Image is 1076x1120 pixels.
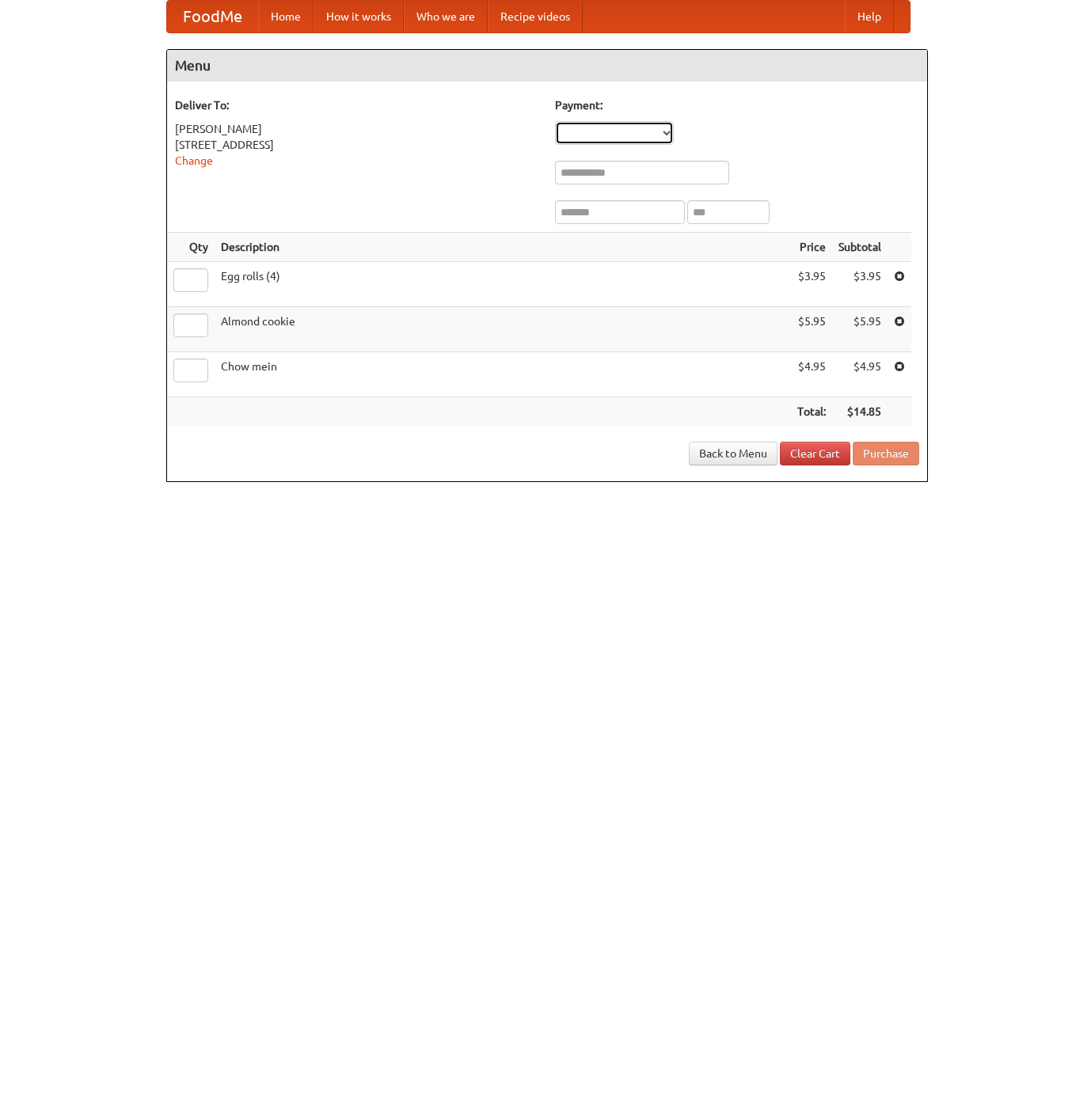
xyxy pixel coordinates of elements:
th: Qty [167,233,215,262]
td: $4.95 [791,352,832,397]
td: Egg rolls (4) [215,262,791,307]
td: $3.95 [791,262,832,307]
div: [PERSON_NAME] [175,121,539,137]
td: $5.95 [832,307,888,352]
th: Description [215,233,791,262]
a: Help [845,1,894,32]
th: $14.85 [832,397,888,427]
td: $5.95 [791,307,832,352]
a: Who we are [404,1,488,32]
td: $4.95 [832,352,888,397]
td: Chow mein [215,352,791,397]
td: Almond cookie [215,307,791,352]
a: Back to Menu [689,442,778,465]
th: Price [791,233,832,262]
th: Subtotal [832,233,888,262]
button: Purchase [853,442,919,465]
a: Recipe videos [488,1,583,32]
a: FoodMe [167,1,258,32]
a: Home [258,1,314,32]
h4: Menu [167,50,927,82]
a: Change [175,154,213,167]
a: Clear Cart [780,442,850,465]
td: $3.95 [832,262,888,307]
div: [STREET_ADDRESS] [175,137,539,153]
a: How it works [314,1,404,32]
h5: Deliver To: [175,97,539,113]
h5: Payment: [555,97,919,113]
th: Total: [791,397,832,427]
